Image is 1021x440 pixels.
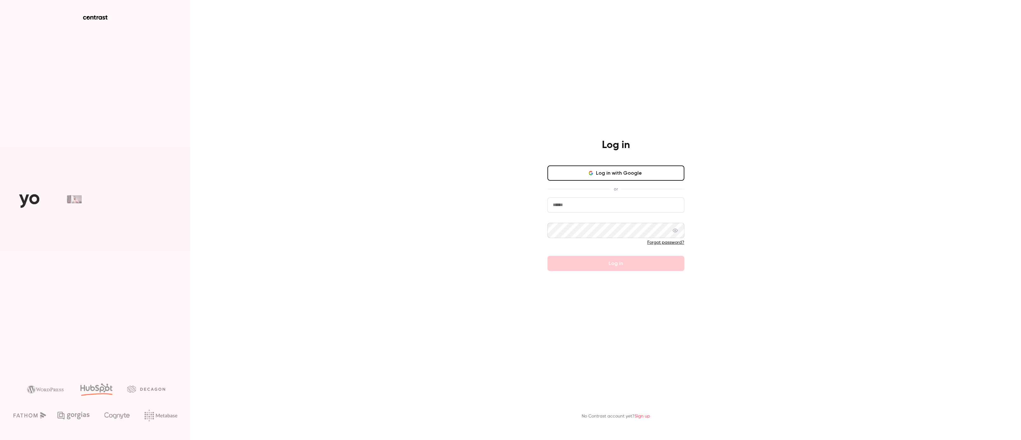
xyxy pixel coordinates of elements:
[635,414,650,418] a: Sign up
[582,413,650,420] p: No Contrast account yet?
[127,385,165,392] img: decagon
[547,165,684,181] button: Log in with Google
[602,139,630,152] h4: Log in
[611,186,621,192] span: or
[647,240,684,245] a: Forgot password?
